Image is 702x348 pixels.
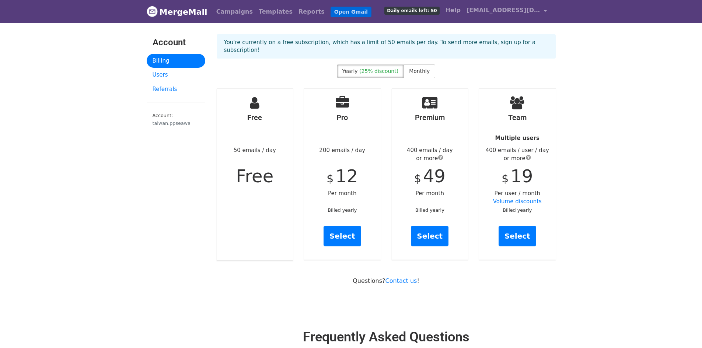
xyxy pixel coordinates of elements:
h4: Premium [392,113,468,122]
a: Contact us [385,277,417,284]
h4: Pro [304,113,381,122]
h4: Free [217,113,293,122]
span: $ [326,172,333,185]
div: Per user / month [479,89,556,260]
img: MergeMail logo [147,6,158,17]
a: Reports [296,4,328,19]
span: $ [414,172,421,185]
span: Free [236,166,273,186]
a: Templates [256,4,296,19]
a: Select [411,226,448,246]
span: $ [502,172,509,185]
p: You're currently on a free subscription, which has a limit of 50 emails per day. To send more ema... [224,39,548,54]
span: 19 [510,166,533,186]
a: Select [499,226,536,246]
span: [EMAIL_ADDRESS][DOMAIN_NAME] [467,6,540,15]
span: Daily emails left: 50 [384,7,439,15]
span: (25% discount) [359,68,398,74]
a: Referrals [147,82,205,96]
iframe: Chat Widget [665,313,702,348]
small: Account: [153,113,199,127]
a: Open Gmail [331,7,371,17]
div: taiwan.ppseawa [153,120,199,127]
small: Billed yearly [415,207,444,213]
h3: Account [153,37,199,48]
p: Questions? ! [217,277,556,285]
a: Volume discounts [493,198,542,205]
span: Monthly [409,68,430,74]
div: 聊天小工具 [665,313,702,348]
div: 400 emails / day or more [392,146,468,163]
div: 400 emails / user / day or more [479,146,556,163]
span: 49 [423,166,446,186]
a: Users [147,68,205,82]
div: 200 emails / day Per month [304,89,381,260]
small: Billed yearly [328,207,357,213]
a: Billing [147,54,205,68]
a: Campaigns [213,4,256,19]
strong: Multiple users [495,135,539,141]
h2: Frequently Asked Questions [217,329,556,345]
span: Yearly [342,68,358,74]
a: Help [443,3,464,18]
div: 50 emails / day [217,89,293,260]
a: Daily emails left: 50 [381,3,442,18]
small: Billed yearly [503,207,532,213]
a: MergeMail [147,4,207,20]
a: Select [324,226,361,246]
div: Per month [392,89,468,260]
h4: Team [479,113,556,122]
span: 12 [335,166,358,186]
a: [EMAIL_ADDRESS][DOMAIN_NAME] [464,3,550,20]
